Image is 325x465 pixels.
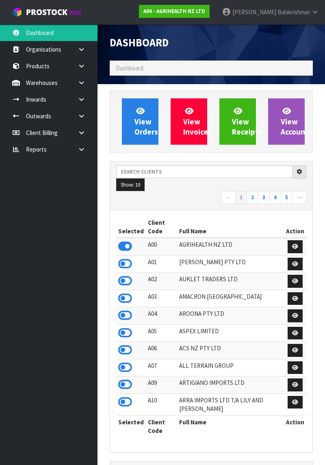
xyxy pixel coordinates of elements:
span: Dashboard [110,36,169,49]
span: Balakrishnan [277,8,310,16]
a: 1 [235,191,247,204]
td: AGRIHEALTH NZ LTD [177,238,284,255]
td: ACS NZ PTY LTD [177,342,284,359]
input: Search clients [116,165,292,178]
td: ARTIGIANO IMPORTS LTD [177,376,284,394]
td: A10 [146,393,177,415]
span: View Orders [134,106,158,137]
a: ViewOrders [122,98,158,145]
a: 2 [247,191,258,204]
th: Full Name [177,415,284,437]
a: → [292,191,306,204]
th: Action [284,415,306,437]
a: ViewInvoices [171,98,207,145]
a: A00 - AGRIHEALTH NZ LTD [139,5,210,18]
span: ProStock [26,7,67,17]
td: A03 [146,290,177,307]
a: 4 [269,191,281,204]
a: 3 [258,191,270,204]
small: WMS [69,9,82,17]
td: ARRA IMPORTS LTD T/A LILY AND [PERSON_NAME] [177,393,284,415]
button: Show: 10 [116,178,145,191]
th: Client Code [146,415,177,437]
th: Action [284,216,306,238]
th: Client Code [146,216,177,238]
td: [PERSON_NAME] PTY LTD [177,255,284,273]
img: cube-alt.png [12,7,22,17]
td: A07 [146,359,177,376]
span: [PERSON_NAME] [232,8,276,16]
td: AROONA PTY LTD [177,307,284,325]
td: ASPEX LIMITED [177,324,284,342]
span: View Invoices [183,106,212,137]
td: A06 [146,342,177,359]
td: A05 [146,324,177,342]
td: AUKLET TRADERS LTD [177,273,284,290]
td: AMACRON [GEOGRAPHIC_DATA] [177,290,284,307]
span: View Receipts [232,106,262,137]
th: Full Name [177,216,284,238]
td: A02 [146,273,177,290]
td: A01 [146,255,177,273]
nav: Page navigation [116,191,306,205]
strong: A00 - AGRIHEALTH NZ LTD [143,8,205,15]
span: Dashboard [116,64,143,72]
span: View Accounts [281,106,312,137]
td: A09 [146,376,177,394]
a: ← [221,191,236,204]
a: 5 [281,191,292,204]
a: ViewAccounts [268,98,305,145]
td: A04 [146,307,177,325]
a: ViewReceipts [219,98,256,145]
th: Selected [116,415,146,437]
td: ALL TERRAIN GROUP [177,359,284,376]
td: A00 [146,238,177,255]
th: Selected [116,216,146,238]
